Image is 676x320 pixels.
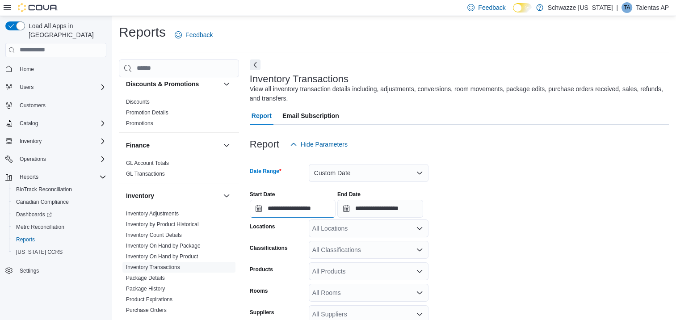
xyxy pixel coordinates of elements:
[126,232,182,239] span: Inventory Count Details
[126,98,150,105] span: Discounts
[126,221,199,227] a: Inventory by Product Historical
[416,311,423,318] button: Open list of options
[126,264,180,271] span: Inventory Transactions
[16,154,106,164] span: Operations
[221,79,232,89] button: Discounts & Promotions
[9,208,110,221] a: Dashboards
[5,59,106,300] nav: Complex example
[13,247,66,257] a: [US_STATE] CCRS
[119,158,239,183] div: Finance
[126,120,153,127] span: Promotions
[126,210,179,217] span: Inventory Adjustments
[126,160,169,166] a: GL Account Totals
[171,26,216,44] a: Feedback
[16,172,42,182] button: Reports
[416,225,423,232] button: Open list of options
[16,186,72,193] span: BioTrack Reconciliation
[20,84,34,91] span: Users
[9,183,110,196] button: BioTrack Reconciliation
[221,190,232,201] button: Inventory
[13,234,106,245] span: Reports
[416,246,423,253] button: Open list of options
[126,307,167,314] span: Purchase Orders
[286,135,351,153] button: Hide Parameters
[16,265,42,276] a: Settings
[250,139,279,150] h3: Report
[13,222,106,232] span: Metrc Reconciliation
[20,267,39,274] span: Settings
[119,97,239,132] div: Discounts & Promotions
[126,253,198,260] span: Inventory On Hand by Product
[185,30,213,39] span: Feedback
[252,107,272,125] span: Report
[16,236,35,243] span: Reports
[126,274,165,282] span: Package Details
[250,266,273,273] label: Products
[2,117,110,130] button: Catalog
[126,99,150,105] a: Discounts
[126,253,198,260] a: Inventory On Hand by Product
[16,154,50,164] button: Operations
[20,156,46,163] span: Operations
[13,247,106,257] span: Washington CCRS
[16,100,106,111] span: Customers
[282,107,339,125] span: Email Subscription
[126,232,182,238] a: Inventory Count Details
[126,296,172,303] span: Product Expirations
[337,200,423,218] input: Press the down key to open a popover containing a calendar.
[126,141,219,150] button: Finance
[126,275,165,281] a: Package Details
[126,191,154,200] h3: Inventory
[16,118,106,129] span: Catalog
[2,171,110,183] button: Reports
[250,200,336,218] input: Press the down key to open a popover containing a calendar.
[250,168,281,175] label: Date Range
[126,171,165,177] a: GL Transactions
[416,268,423,275] button: Open list of options
[126,264,180,270] a: Inventory Transactions
[9,221,110,233] button: Metrc Reconciliation
[16,172,106,182] span: Reports
[20,102,46,109] span: Customers
[126,80,199,88] h3: Discounts & Promotions
[13,234,38,245] a: Reports
[126,286,165,292] a: Package History
[2,81,110,93] button: Users
[616,2,618,13] p: |
[16,118,42,129] button: Catalog
[250,287,268,295] label: Rooms
[126,242,201,249] span: Inventory On Hand by Package
[126,296,172,303] a: Product Expirations
[126,221,199,228] span: Inventory by Product Historical
[16,136,45,147] button: Inventory
[16,265,106,276] span: Settings
[636,2,669,13] p: Talentas AP
[126,109,168,116] span: Promotion Details
[13,197,106,207] span: Canadian Compliance
[250,59,260,70] button: Next
[13,197,72,207] a: Canadian Compliance
[16,100,49,111] a: Customers
[126,191,219,200] button: Inventory
[126,80,219,88] button: Discounts & Promotions
[13,184,106,195] span: BioTrack Reconciliation
[126,160,169,167] span: GL Account Totals
[624,2,630,13] span: TA
[2,99,110,112] button: Customers
[126,307,167,313] a: Purchase Orders
[9,196,110,208] button: Canadian Compliance
[16,136,106,147] span: Inventory
[9,233,110,246] button: Reports
[16,211,52,218] span: Dashboards
[126,170,165,177] span: GL Transactions
[126,120,153,126] a: Promotions
[20,120,38,127] span: Catalog
[513,3,532,13] input: Dark Mode
[250,84,664,103] div: View all inventory transaction details including, adjustments, conversions, room movements, packa...
[13,209,106,220] span: Dashboards
[16,82,106,93] span: Users
[16,248,63,256] span: [US_STATE] CCRS
[20,138,42,145] span: Inventory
